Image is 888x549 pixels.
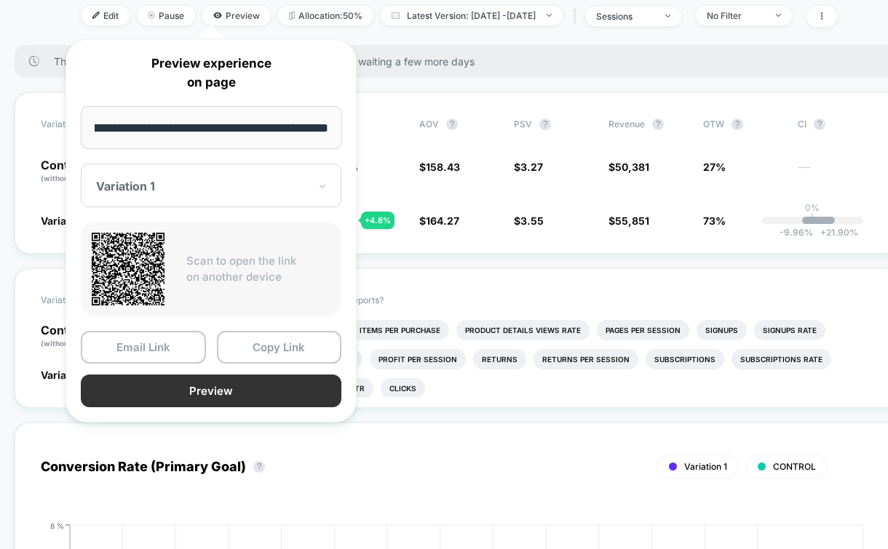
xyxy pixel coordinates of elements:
span: 55,851 [615,215,649,227]
p: Control [41,159,121,184]
img: rebalance [289,12,295,20]
span: Variation [41,294,121,306]
li: Returns Per Session [534,349,638,369]
span: --- [798,163,878,184]
span: Variation [41,119,121,130]
span: Variation 1 [684,461,727,472]
span: Variation 1 [41,215,92,227]
span: 50,381 [615,161,649,173]
span: $ [514,161,543,173]
span: $ [608,215,649,227]
li: Profit Per Session [370,349,466,369]
li: Signups Rate [754,320,825,340]
span: 21.90 % [813,227,858,238]
span: Variation 1 [41,369,92,381]
p: 0% [805,202,820,213]
li: Signups [697,320,747,340]
li: Returns [473,349,526,369]
button: ? [446,119,458,130]
span: Preview [202,6,271,25]
span: OTW [703,119,783,130]
div: sessions [596,11,654,22]
button: ? [253,461,265,473]
img: edit [92,12,100,19]
img: end [776,14,781,17]
span: (without changes) [41,339,106,348]
button: ? [814,119,825,130]
span: Latest Version: [DATE] - [DATE] [381,6,563,25]
img: end [665,15,670,17]
span: 27% [703,161,726,173]
p: Scan to open the link on another device [186,253,330,286]
span: 164.27 [426,215,459,227]
span: $ [514,215,544,227]
li: Items Per Purchase [351,320,449,340]
li: Pages Per Session [597,320,689,340]
button: Email Link [81,331,206,364]
span: Pause [137,6,195,25]
div: No Filter [707,10,765,21]
li: Subscriptions Rate [732,349,831,369]
span: Revenue [608,119,645,129]
span: + [820,227,826,238]
button: Copy Link [217,331,342,364]
li: Subscriptions [646,349,724,369]
span: PSV [514,119,532,129]
li: Clicks [381,378,425,398]
span: $ [419,215,459,227]
span: Allocation: 50% [278,6,373,25]
span: | [570,6,585,27]
button: ? [652,119,664,130]
img: calendar [392,12,400,19]
li: Product Details Views Rate [456,320,590,340]
span: AOV [419,119,439,129]
span: 73% [703,215,726,227]
span: There are still no statistically significant results. We recommend waiting a few more days [54,55,875,68]
span: CI [798,119,878,130]
span: (without changes) [41,174,106,183]
img: end [547,14,552,17]
p: Control [41,324,132,349]
button: ? [732,119,743,130]
span: Edit [82,6,130,25]
span: 158.43 [426,161,460,173]
p: Would like to see more reports? [254,294,879,305]
span: 3.27 [520,161,543,173]
span: -9.96 % [780,227,813,238]
span: $ [419,161,460,173]
button: ? [539,119,551,130]
p: | [811,213,814,224]
span: 3.55 [520,215,544,227]
span: $ [608,161,649,173]
button: Preview [81,374,341,407]
div: + 4.8 % [361,212,395,229]
span: CONTROL [773,461,816,472]
img: end [148,12,155,19]
p: Preview experience on page [81,55,341,92]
